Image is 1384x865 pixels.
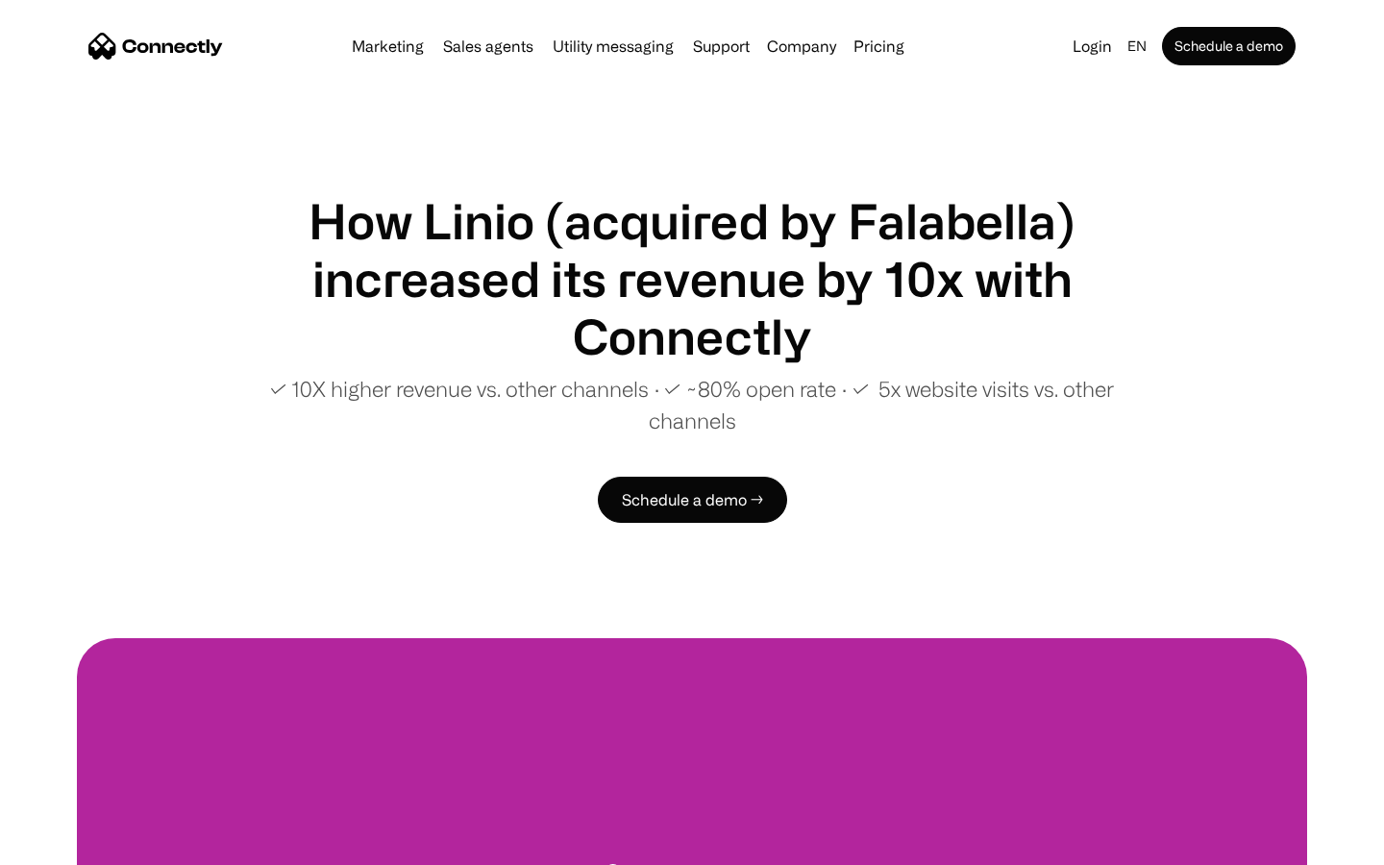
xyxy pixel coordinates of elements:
[435,38,541,54] a: Sales agents
[1162,27,1296,65] a: Schedule a demo
[545,38,681,54] a: Utility messaging
[19,829,115,858] aside: Language selected: English
[767,33,836,60] div: Company
[685,38,757,54] a: Support
[38,831,115,858] ul: Language list
[231,373,1153,436] p: ✓ 10X higher revenue vs. other channels ∙ ✓ ~80% open rate ∙ ✓ 5x website visits vs. other channels
[598,477,787,523] a: Schedule a demo →
[344,38,432,54] a: Marketing
[231,192,1153,365] h1: How Linio (acquired by Falabella) increased its revenue by 10x with Connectly
[1127,33,1147,60] div: en
[846,38,912,54] a: Pricing
[1065,33,1120,60] a: Login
